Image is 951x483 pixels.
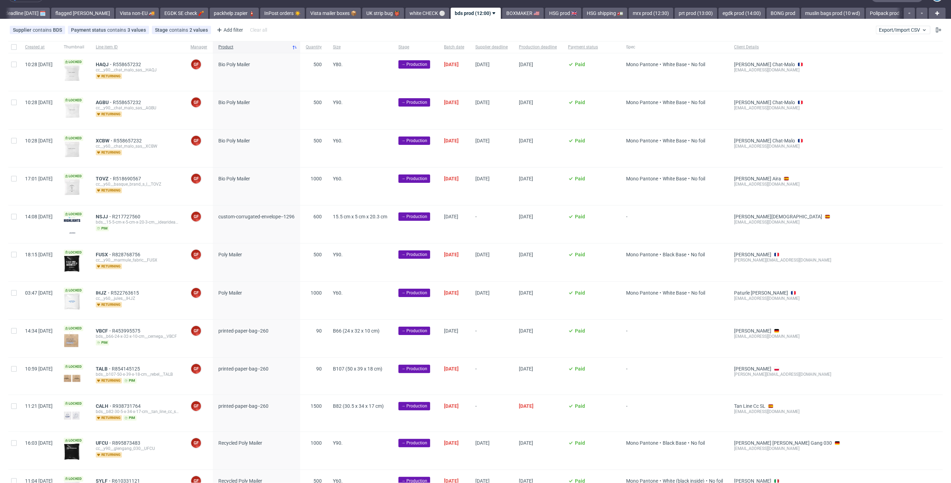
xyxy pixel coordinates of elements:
[583,8,627,19] a: HSG shipping 🚛
[71,27,107,33] span: Payment status
[25,176,53,181] span: 17:01 [DATE]
[112,366,141,372] a: R854145125
[64,250,83,255] span: Locked
[626,290,658,296] span: Mono Pantone
[575,328,585,334] span: Paid
[113,176,142,181] a: R518690567
[218,440,262,446] span: Recycled Poly Mailer
[107,27,127,33] span: contains
[25,44,53,50] span: Created at
[401,99,427,106] span: → Production
[451,8,501,19] a: bds prod (12:00)
[311,440,322,446] span: 1000
[64,211,83,217] span: Locked
[25,440,53,446] span: 16:03 [DATE]
[96,111,122,117] span: returning
[191,136,201,146] figcaption: GF
[333,138,343,143] span: Y60.
[191,364,201,374] figcaption: GF
[475,214,508,235] span: -
[734,290,788,296] a: Paturle [PERSON_NAME]
[111,290,140,296] span: R522763615
[191,288,201,298] figcaption: GF
[64,135,83,141] span: Locked
[626,328,723,349] span: -
[734,44,863,50] span: Client Details
[398,44,433,50] span: Stage
[96,403,112,409] span: CALH
[96,67,179,73] div: cc__y80__chat_malo_sas__HAQJ
[333,44,387,50] span: Size
[475,62,490,67] span: [DATE]
[718,8,765,19] a: egdk prod (14:00)
[51,8,114,19] a: flagged [PERSON_NAME]
[663,138,687,143] span: White Base
[333,290,343,296] span: Y60.
[444,138,459,143] span: [DATE]
[155,27,169,33] span: Stage
[626,62,658,67] span: Mono Pantone
[96,290,111,296] a: IHJZ
[687,62,691,67] span: •
[218,328,268,334] span: printed-paper-bag--260
[25,62,53,67] span: 10:28 [DATE]
[734,143,863,149] div: [EMAIL_ADDRESS][DOMAIN_NAME]
[734,176,781,181] a: [PERSON_NAME] Aira
[575,176,585,181] span: Paid
[112,440,142,446] a: R895873483
[189,27,208,33] div: 2 values
[123,378,137,383] span: pim
[113,100,142,105] a: R558657232
[734,440,832,446] a: [PERSON_NAME] [PERSON_NAME] Gang 030
[25,252,53,257] span: 18:15 [DATE]
[313,138,322,143] span: 500
[64,438,83,443] span: Locked
[519,138,533,143] span: [DATE]
[116,8,159,19] a: Vista non-EU 🚚
[475,138,490,143] span: [DATE]
[191,401,201,411] figcaption: GF
[475,44,508,50] span: Supplier deadline
[96,181,179,187] div: cc__y60__basque_brand_s_l__TOVZ
[691,176,705,181] span: No foil
[96,415,122,421] span: returning
[475,366,508,386] span: -
[734,100,795,105] a: [PERSON_NAME] Chat-Malo
[734,403,765,409] a: Tan Line Cc SL
[64,44,85,50] span: Thumbnail
[191,60,201,69] figcaption: GF
[64,331,80,348] img: version_two_editor_design
[96,62,113,67] span: HAQJ
[64,443,80,460] img: version_two_editor_design
[96,214,112,219] span: NSJJ
[191,326,201,336] figcaption: GF
[25,366,53,372] span: 10:59 [DATE]
[333,328,380,334] span: B66 (24 x 32 x 10 cm)
[575,252,585,257] span: Paid
[96,176,113,181] a: TOVZ
[112,214,142,219] span: R217727560
[218,403,268,409] span: printed-paper-bag--260
[64,373,80,382] img: version_two_editor_design
[96,334,179,339] div: bds__b66-24-x-32-x-10-cm__cernega__VBCF
[218,44,289,50] span: Product
[401,138,427,144] span: → Production
[96,409,179,414] div: bds__b82-30-5-x-34-x-17-cm__tan_line_cc_sl__CALH
[675,8,717,19] a: prt prod (13:00)
[879,27,927,33] span: Export/Import CSV
[64,141,80,158] img: data
[218,366,268,372] span: printed-paper-bag--260
[691,138,705,143] span: No foil
[160,8,208,19] a: EGDK SE check 🧨
[64,293,80,310] img: version_two_editor_design.png
[866,8,920,19] a: Polipack prod (12:00)
[519,44,557,50] span: Production deadline
[575,62,585,67] span: Paid
[401,366,427,372] span: → Production
[306,8,361,19] a: Vista mailer boxes 📦
[64,288,83,293] span: Locked
[25,290,53,296] span: 03:47 [DATE]
[218,100,250,105] span: Bio Poly Mailer
[401,328,427,334] span: → Production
